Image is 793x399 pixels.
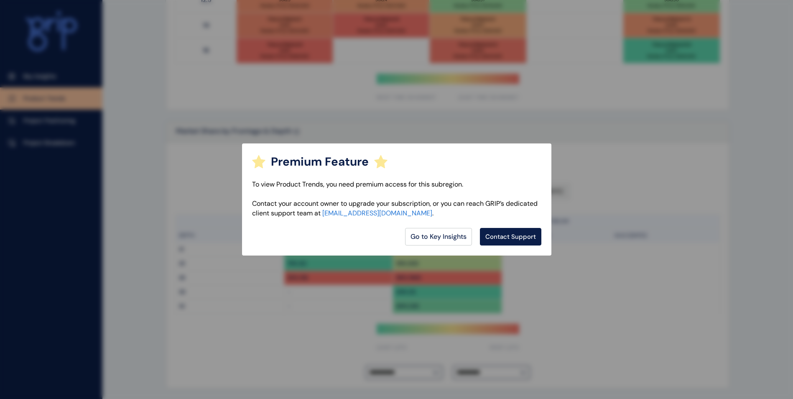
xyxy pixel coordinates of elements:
[480,228,541,246] a: Contact Support
[252,180,541,189] p: To view Product Trends, you need premium access for this subregion.
[252,199,541,218] p: Contact your account owner to upgrade your subscription, or you can reach GRIP’s dedicated client...
[405,228,472,246] a: Go to Key Insights
[271,153,369,170] h3: Premium Feature
[322,209,432,217] a: [EMAIL_ADDRESS][DOMAIN_NAME]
